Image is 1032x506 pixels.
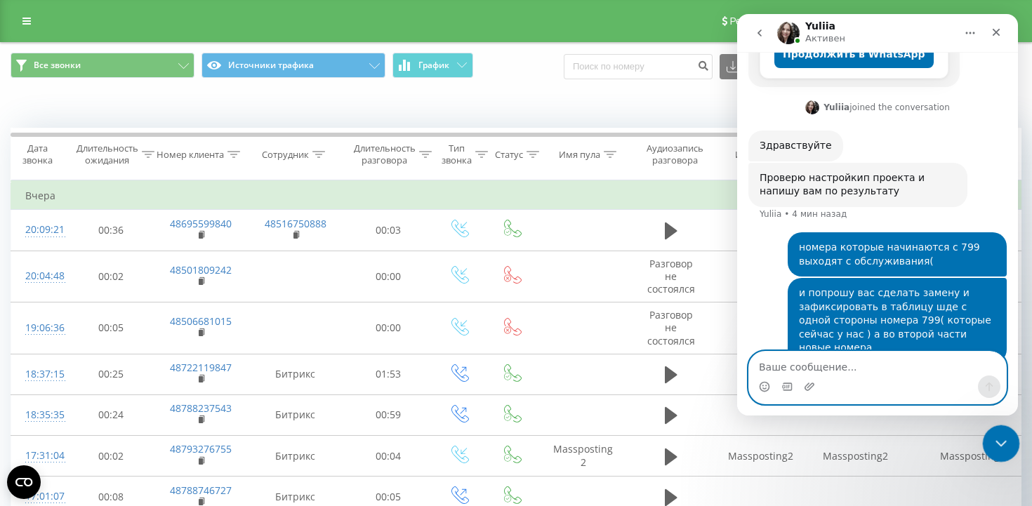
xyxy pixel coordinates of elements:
[983,425,1020,462] iframe: Intercom live chat
[67,354,155,394] td: 00:25
[11,53,194,78] button: Все звонки
[170,361,232,374] a: 48722119847
[67,210,155,251] td: 00:36
[354,142,416,166] div: Длительность разговора
[170,442,232,455] a: 48793276755
[11,142,63,166] div: Дата звонка
[713,436,808,477] td: Massposting2
[345,210,432,251] td: 00:03
[735,149,778,161] div: Источник
[442,142,472,166] div: Тип звонка
[201,53,385,78] button: Источники трафика
[647,308,695,347] span: Разговор не состоялся
[495,149,523,161] div: Статус
[170,263,232,277] a: 48501809242
[67,436,155,477] td: 00:02
[246,394,345,435] td: Битрикс
[77,142,138,166] div: Длительность ожидания
[647,257,695,295] span: Разговор не состоялся
[246,354,345,394] td: Битрикс
[808,436,903,477] td: Massposting2
[729,15,845,27] span: Реферальная программа
[170,314,232,328] a: 48506681015
[170,401,232,415] a: 48788237543
[25,216,53,244] div: 20:09:21
[157,149,224,161] div: Номер клиента
[67,302,155,354] td: 00:05
[25,442,53,470] div: 17:31:04
[34,60,81,71] span: Все звонки
[345,436,432,477] td: 00:04
[246,436,345,477] td: Битрикс
[538,436,629,477] td: Massposting2
[392,53,473,78] button: График
[262,149,309,161] div: Сотрудник
[345,354,432,394] td: 01:53
[641,142,709,166] div: Аудиозапись разговора
[25,361,53,388] div: 18:37:15
[418,60,449,70] span: График
[170,217,232,230] a: 48695599840
[25,401,53,429] div: 18:35:35
[67,394,155,435] td: 00:24
[7,465,41,499] button: Open CMP widget
[564,54,713,79] input: Поиск по номеру
[67,251,155,302] td: 00:02
[737,14,1018,415] iframe: Intercom live chat
[345,302,432,354] td: 00:00
[559,149,600,161] div: Имя пула
[265,217,326,230] a: 48516750888
[25,262,53,290] div: 20:04:48
[170,484,232,497] a: 48788746727
[25,314,53,342] div: 19:06:36
[345,394,432,435] td: 00:59
[345,251,432,302] td: 00:00
[720,54,795,79] button: Экспорт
